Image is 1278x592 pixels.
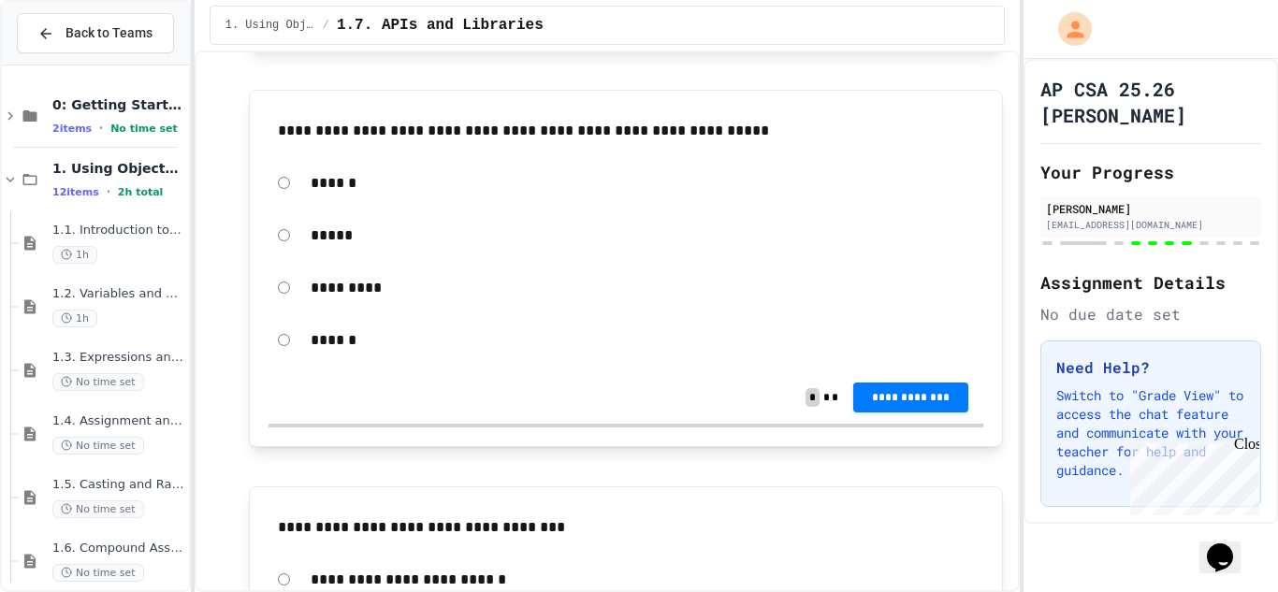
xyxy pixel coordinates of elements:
span: No time set [52,564,144,582]
span: 1h [52,310,97,327]
h3: Need Help? [1056,356,1245,379]
div: My Account [1038,7,1096,51]
span: 2 items [52,123,92,135]
p: Switch to "Grade View" to access the chat feature and communicate with your teacher for help and ... [1056,386,1245,480]
span: 1.4. Assignment and Input [52,413,185,429]
span: No time set [52,500,144,518]
h2: Assignment Details [1040,269,1261,296]
span: / [323,18,329,33]
span: Back to Teams [65,23,152,43]
div: Chat with us now!Close [7,7,129,119]
span: 1.1. Introduction to Algorithms, Programming, and Compilers [52,223,185,238]
span: 1. Using Objects and Methods [52,160,185,177]
span: 12 items [52,186,99,198]
span: 2h total [118,186,164,198]
span: 1.5. Casting and Ranges of Values [52,477,185,493]
button: Back to Teams [17,13,174,53]
span: • [99,121,103,136]
span: 1h [52,246,97,264]
span: 1.2. Variables and Data Types [52,286,185,302]
span: 0: Getting Started [52,96,185,113]
iframe: chat widget [1199,517,1259,573]
div: [EMAIL_ADDRESS][DOMAIN_NAME] [1046,218,1256,232]
span: No time set [52,437,144,455]
iframe: chat widget [1123,436,1259,515]
span: 1. Using Objects and Methods [225,18,315,33]
div: No due date set [1040,303,1261,325]
h1: AP CSA 25.26 [PERSON_NAME] [1040,76,1261,128]
span: No time set [52,373,144,391]
span: 1.6. Compound Assignment Operators [52,541,185,556]
h2: Your Progress [1040,159,1261,185]
span: • [107,184,110,199]
span: 1.7. APIs and Libraries [337,14,544,36]
span: 1.3. Expressions and Output [New] [52,350,185,366]
div: [PERSON_NAME] [1046,200,1256,217]
span: No time set [110,123,178,135]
